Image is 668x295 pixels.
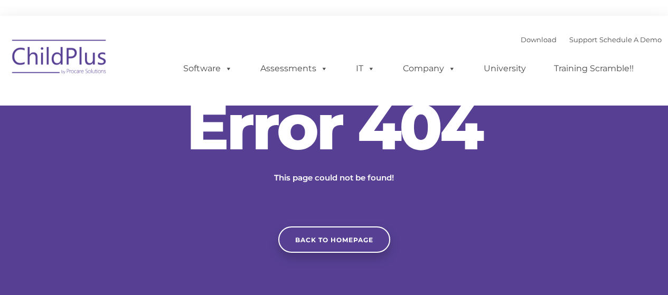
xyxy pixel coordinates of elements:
[599,35,662,44] a: Schedule A Demo
[223,172,445,184] p: This page could not be found!
[278,226,390,253] a: Back to homepage
[345,58,385,79] a: IT
[173,58,243,79] a: Software
[473,58,537,79] a: University
[250,58,338,79] a: Assessments
[521,35,557,44] a: Download
[7,32,112,85] img: ChildPlus by Procare Solutions
[392,58,466,79] a: Company
[569,35,597,44] a: Support
[521,35,662,44] font: |
[176,95,493,158] h2: Error 404
[543,58,644,79] a: Training Scramble!!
